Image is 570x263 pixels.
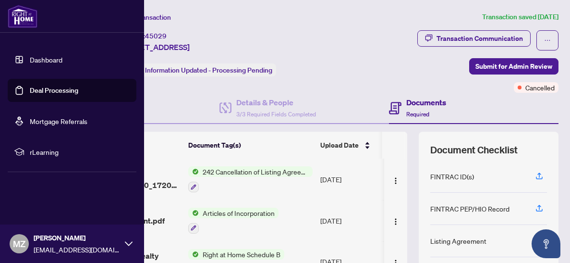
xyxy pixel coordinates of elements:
[236,97,316,108] h4: Details & People
[532,229,560,258] button: Open asap
[30,86,78,95] a: Deal Processing
[120,13,171,22] span: View Transaction
[188,208,199,218] img: Status Icon
[8,5,37,28] img: logo
[199,208,279,218] span: Articles of Incorporation
[30,147,130,157] span: rLearning
[437,31,523,46] div: Transaction Communication
[417,30,531,47] button: Transaction Communication
[188,166,313,192] button: Status Icon242 Cancellation of Listing Agreement - Authority to Offer for Sale
[392,177,400,185] img: Logo
[320,140,359,150] span: Upload Date
[188,249,199,260] img: Status Icon
[145,66,272,75] span: Information Updated - Processing Pending
[544,37,551,44] span: ellipsis
[482,12,558,23] article: Transaction saved [DATE]
[388,213,403,228] button: Logo
[188,208,279,234] button: Status IconArticles of Incorporation
[316,200,382,241] td: [DATE]
[184,132,316,159] th: Document Tag(s)
[316,159,382,200] td: [DATE]
[430,236,486,246] div: Listing Agreement
[199,166,313,177] span: 242 Cancellation of Listing Agreement - Authority to Offer for Sale
[34,233,120,243] span: [PERSON_NAME]
[34,244,120,255] span: [EMAIL_ADDRESS][DOMAIN_NAME]
[430,143,518,157] span: Document Checklist
[406,111,429,118] span: Required
[392,218,400,225] img: Logo
[406,97,446,108] h4: Documents
[199,249,284,260] span: Right at Home Schedule B
[145,32,167,40] span: 45029
[475,59,552,74] span: Submit for Admin Review
[525,82,555,93] span: Cancelled
[188,166,199,177] img: Status Icon
[30,117,87,125] a: Mortgage Referrals
[469,58,558,75] button: Submit for Admin Review
[30,55,62,64] a: Dashboard
[236,111,316,118] span: 3/3 Required Fields Completed
[430,171,474,182] div: FINTRAC ID(s)
[430,203,509,214] div: FINTRAC PEP/HIO Record
[119,63,276,76] div: Status:
[388,172,403,187] button: Logo
[13,237,25,250] span: MZ
[316,132,382,159] th: Upload Date
[119,41,190,53] span: [STREET_ADDRESS]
